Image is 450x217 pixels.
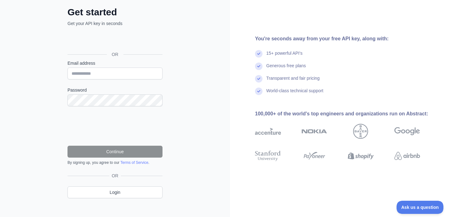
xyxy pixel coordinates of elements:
[266,50,302,63] div: 15+ powerful API's
[255,149,281,162] img: stanford university
[107,51,123,58] span: OR
[67,87,162,93] label: Password
[67,146,162,158] button: Continue
[255,110,440,118] div: 100,000+ of the world's top engineers and organizations run on Abstract:
[394,149,420,162] img: airbnb
[109,173,121,179] span: OR
[302,149,327,162] img: payoneer
[64,33,164,47] iframe: Sign in with Google Button
[255,88,262,95] img: check mark
[67,160,162,165] div: By signing up, you agree to our .
[120,160,148,165] a: Terms of Service
[353,124,368,139] img: bayer
[255,35,440,43] div: You're seconds away from your free API key, along with:
[67,114,162,138] iframe: reCAPTCHA
[67,186,162,198] a: Login
[67,20,162,27] p: Get your API key in seconds
[394,124,420,139] img: google
[255,75,262,83] img: check mark
[266,75,320,88] div: Transparent and fair pricing
[255,50,262,58] img: check mark
[67,60,162,66] label: Email address
[348,149,374,162] img: shopify
[302,124,327,139] img: nokia
[397,201,444,214] iframe: Toggle Customer Support
[255,124,281,139] img: accenture
[255,63,262,70] img: check mark
[67,7,162,18] h2: Get started
[266,63,306,75] div: Generous free plans
[266,88,323,100] div: World-class technical support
